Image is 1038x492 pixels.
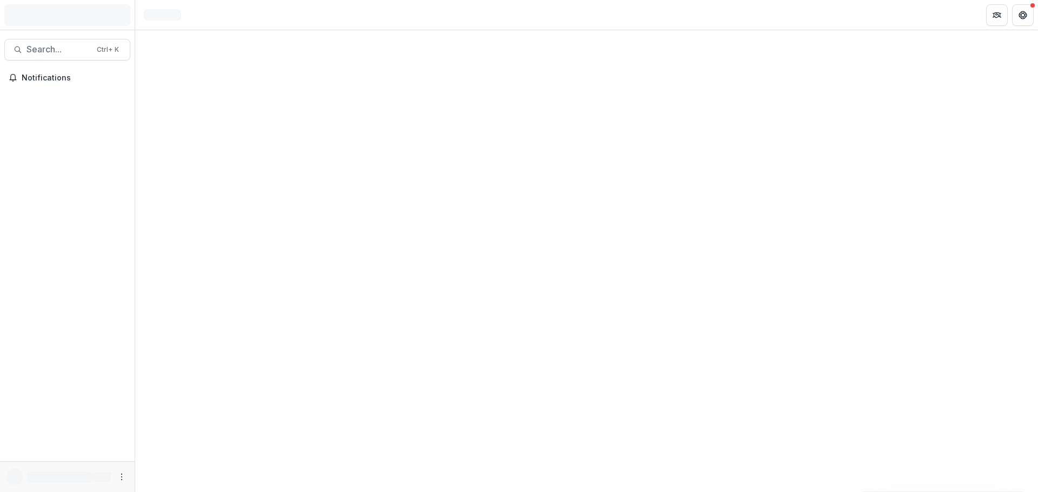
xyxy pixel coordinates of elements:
[26,44,90,55] span: Search...
[986,4,1008,26] button: Partners
[95,44,121,56] div: Ctrl + K
[4,69,130,86] button: Notifications
[139,7,185,23] nav: breadcrumb
[115,470,128,483] button: More
[4,39,130,60] button: Search...
[1012,4,1034,26] button: Get Help
[22,73,126,83] span: Notifications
